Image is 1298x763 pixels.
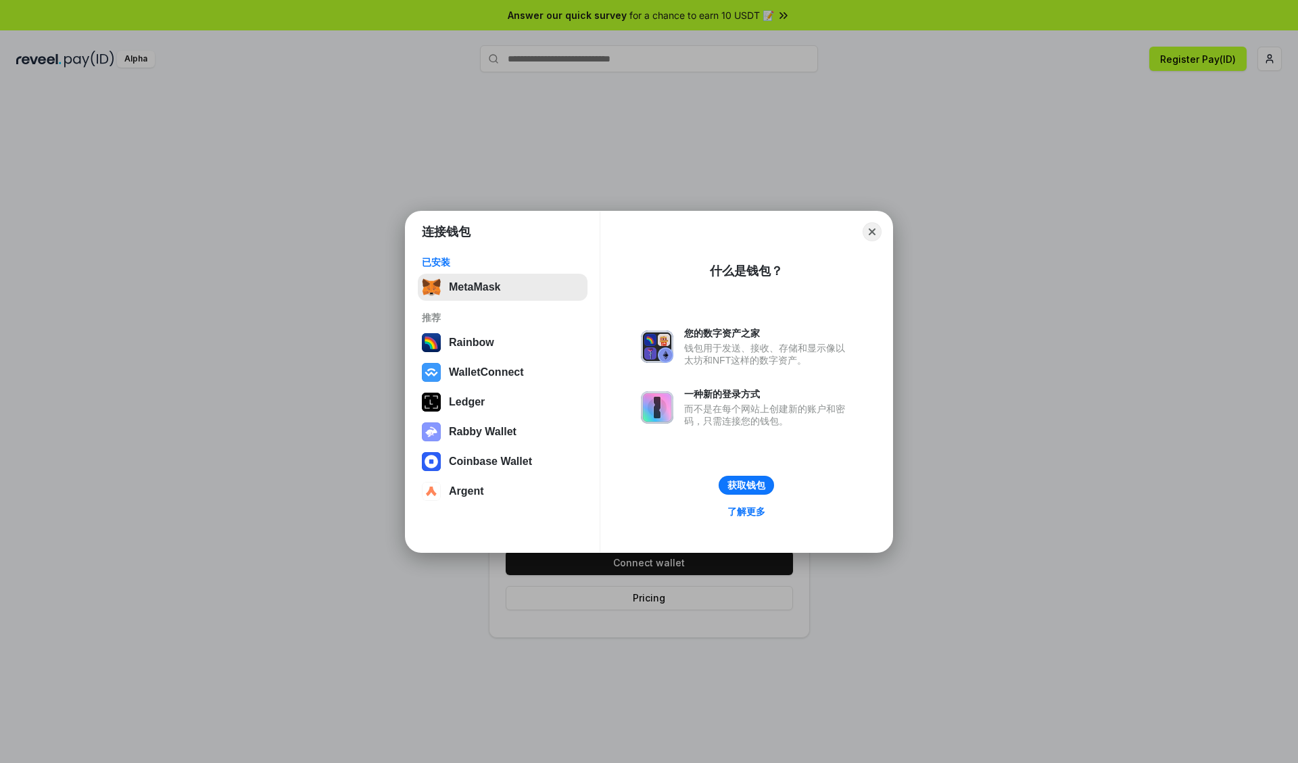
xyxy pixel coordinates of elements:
[449,337,494,349] div: Rainbow
[418,389,587,416] button: Ledger
[418,448,587,475] button: Coinbase Wallet
[422,278,441,297] img: svg+xml,%3Csvg%20fill%3D%22none%22%20height%3D%2233%22%20viewBox%3D%220%200%2035%2033%22%20width%...
[710,263,783,279] div: 什么是钱包？
[449,456,532,468] div: Coinbase Wallet
[449,426,516,438] div: Rabby Wallet
[422,363,441,382] img: svg+xml,%3Csvg%20width%3D%2228%22%20height%3D%2228%22%20viewBox%3D%220%200%2028%2028%22%20fill%3D...
[418,274,587,301] button: MetaMask
[422,482,441,501] img: svg+xml,%3Csvg%20width%3D%2228%22%20height%3D%2228%22%20viewBox%3D%220%200%2028%2028%22%20fill%3D...
[418,478,587,505] button: Argent
[449,281,500,293] div: MetaMask
[684,388,852,400] div: 一种新的登录方式
[422,422,441,441] img: svg+xml,%3Csvg%20xmlns%3D%22http%3A%2F%2Fwww.w3.org%2F2000%2Fsvg%22%20fill%3D%22none%22%20viewBox...
[719,476,774,495] button: 获取钱包
[422,393,441,412] img: svg+xml,%3Csvg%20xmlns%3D%22http%3A%2F%2Fwww.w3.org%2F2000%2Fsvg%22%20width%3D%2228%22%20height%3...
[727,506,765,518] div: 了解更多
[418,359,587,386] button: WalletConnect
[719,503,773,520] a: 了解更多
[684,327,852,339] div: 您的数字资产之家
[727,479,765,491] div: 获取钱包
[684,342,852,366] div: 钱包用于发送、接收、存储和显示像以太坊和NFT这样的数字资产。
[418,329,587,356] button: Rainbow
[422,333,441,352] img: svg+xml,%3Csvg%20width%3D%22120%22%20height%3D%22120%22%20viewBox%3D%220%200%20120%20120%22%20fil...
[422,452,441,471] img: svg+xml,%3Csvg%20width%3D%2228%22%20height%3D%2228%22%20viewBox%3D%220%200%2028%2028%22%20fill%3D...
[422,312,583,324] div: 推荐
[863,222,882,241] button: Close
[449,396,485,408] div: Ledger
[422,256,583,268] div: 已安装
[641,330,673,363] img: svg+xml,%3Csvg%20xmlns%3D%22http%3A%2F%2Fwww.w3.org%2F2000%2Fsvg%22%20fill%3D%22none%22%20viewBox...
[449,366,524,378] div: WalletConnect
[641,391,673,424] img: svg+xml,%3Csvg%20xmlns%3D%22http%3A%2F%2Fwww.w3.org%2F2000%2Fsvg%22%20fill%3D%22none%22%20viewBox...
[418,418,587,445] button: Rabby Wallet
[684,403,852,427] div: 而不是在每个网站上创建新的账户和密码，只需连接您的钱包。
[422,224,471,240] h1: 连接钱包
[449,485,484,497] div: Argent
